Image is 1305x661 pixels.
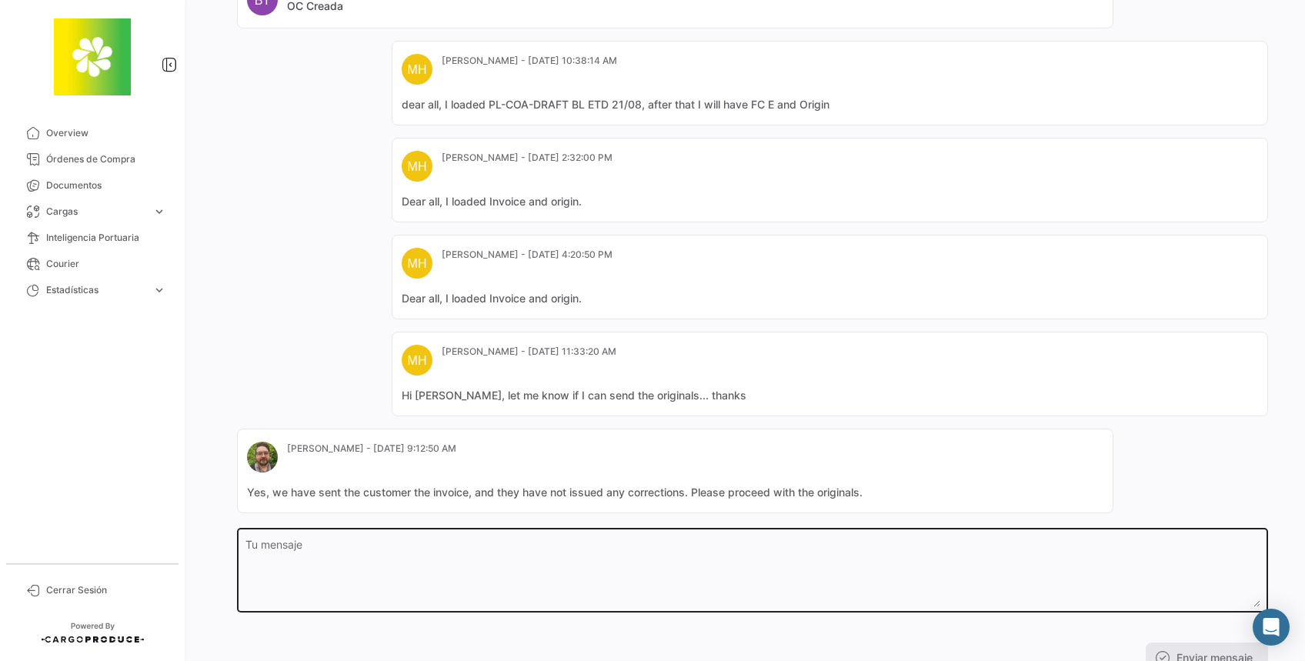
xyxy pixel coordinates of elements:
div: MH [402,151,432,182]
a: Inteligencia Portuaria [12,225,172,251]
img: SR.jpg [247,442,278,472]
a: Overview [12,120,172,146]
mat-card-content: Dear all, I loaded Invoice and origin. [402,194,1258,209]
mat-card-subtitle: [PERSON_NAME] - [DATE] 10:38:14 AM [442,54,617,68]
span: Inteligencia Portuaria [46,231,166,245]
mat-card-content: Hi [PERSON_NAME], let me know if I can send the originals... thanks [402,388,1258,403]
mat-card-content: Dear all, I loaded Invoice and origin. [402,291,1258,306]
span: Cargas [46,205,146,219]
a: Órdenes de Compra [12,146,172,172]
mat-card-subtitle: [PERSON_NAME] - [DATE] 4:20:50 PM [442,248,612,262]
img: 8664c674-3a9e-46e9-8cba-ffa54c79117b.jfif [54,18,131,95]
mat-card-content: Yes, we have sent the customer the invoice, and they have not issued any corrections. Please proc... [247,485,1103,500]
mat-card-subtitle: [PERSON_NAME] - [DATE] 9:12:50 AM [287,442,456,456]
span: Courier [46,257,166,271]
span: Documentos [46,179,166,192]
div: Abrir Intercom Messenger [1253,609,1290,646]
mat-card-subtitle: [PERSON_NAME] - [DATE] 11:33:20 AM [442,345,616,359]
div: MH [402,345,432,376]
span: expand_more [152,205,166,219]
span: Estadísticas [46,283,146,297]
span: Cerrar Sesión [46,583,166,597]
span: Overview [46,126,166,140]
mat-card-subtitle: [PERSON_NAME] - [DATE] 2:32:00 PM [442,151,612,165]
div: MH [402,54,432,85]
a: Documentos [12,172,172,199]
a: Courier [12,251,172,277]
span: expand_more [152,283,166,297]
span: Órdenes de Compra [46,152,166,166]
mat-card-content: dear all, I loaded PL-COA-DRAFT BL ETD 21/08, after that I will have FC E and Origin [402,97,1258,112]
div: MH [402,248,432,279]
